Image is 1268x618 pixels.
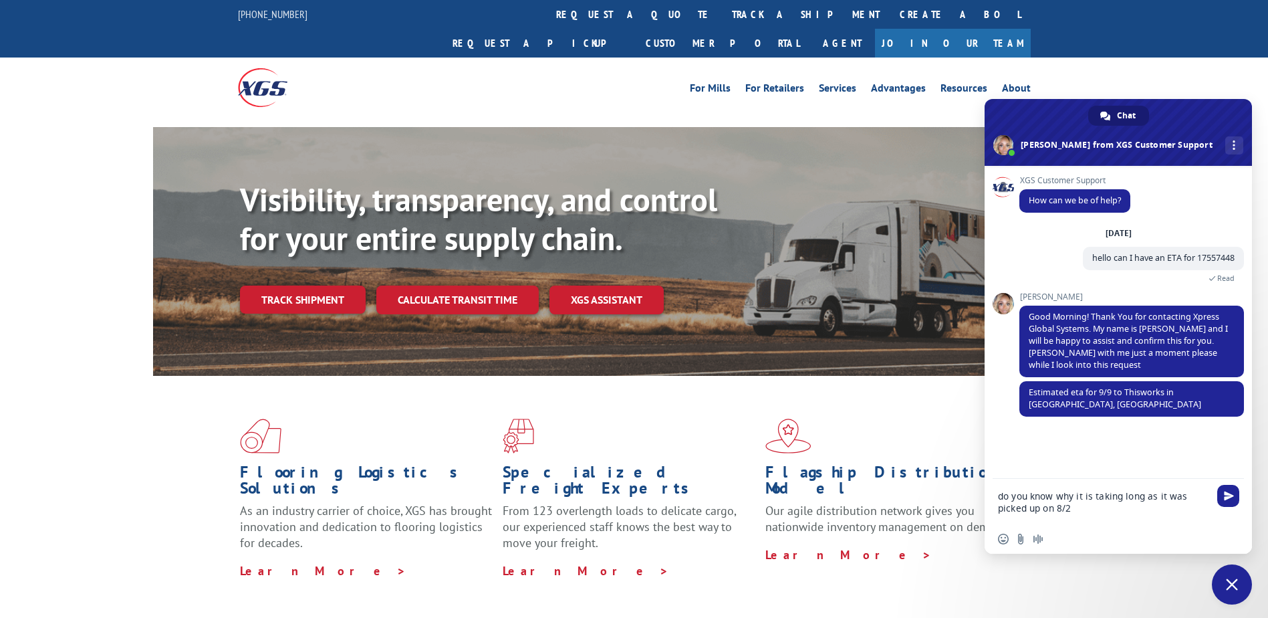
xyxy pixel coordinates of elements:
p: From 123 overlength loads to delicate cargo, our experienced staff knows the best way to move you... [503,503,755,562]
a: Track shipment [240,286,366,314]
a: Learn More > [503,563,669,579]
span: Send a file [1015,534,1026,544]
a: About [1002,83,1031,98]
a: Resources [940,83,987,98]
a: Learn More > [240,563,406,579]
span: Send [1217,485,1239,507]
a: Agent [809,29,875,58]
span: Estimated eta for 9/9 to Thisworks in [GEOGRAPHIC_DATA], [GEOGRAPHIC_DATA] [1029,387,1201,410]
a: Close chat [1212,564,1252,605]
div: [DATE] [1106,229,1132,237]
span: Our agile distribution network gives you nationwide inventory management on demand. [765,503,1011,534]
a: Advantages [871,83,926,98]
span: hello can I have an ETA for 17557448 [1092,252,1235,264]
span: XGS Customer Support [1019,176,1130,185]
span: Good Morning! Thank You for contacting Xpress Global Systems. My name is [PERSON_NAME] and I will... [1029,311,1228,371]
h1: Flooring Logistics Solutions [240,464,493,503]
span: Audio message [1033,534,1043,544]
a: XGS ASSISTANT [549,286,664,314]
span: Insert an emoji [998,534,1009,544]
textarea: Compose your message... [998,479,1212,524]
img: xgs-icon-flagship-distribution-model-red [765,419,811,453]
a: Join Our Team [875,29,1031,58]
a: Calculate transit time [376,286,539,314]
h1: Flagship Distribution Model [765,464,1018,503]
img: xgs-icon-total-supply-chain-intelligence-red [240,419,281,453]
span: [PERSON_NAME] [1019,292,1244,302]
a: Customer Portal [636,29,809,58]
a: For Retailers [745,83,804,98]
a: Learn More > [765,547,932,562]
span: Read [1217,274,1235,283]
span: How can we be of help? [1029,195,1121,206]
a: Request a pickup [442,29,636,58]
h1: Specialized Freight Experts [503,464,755,503]
span: Chat [1117,106,1136,126]
b: Visibility, transparency, and control for your entire supply chain. [240,179,717,259]
a: For Mills [690,83,731,98]
a: Chat [1088,106,1149,126]
img: xgs-icon-focused-on-flooring-red [503,419,534,453]
a: [PHONE_NUMBER] [238,7,307,21]
a: Services [819,83,856,98]
span: As an industry carrier of choice, XGS has brought innovation and dedication to flooring logistics... [240,503,492,550]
